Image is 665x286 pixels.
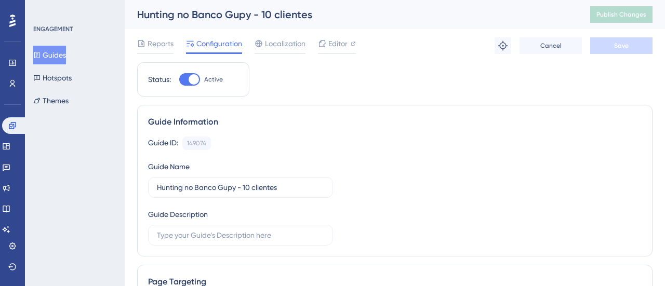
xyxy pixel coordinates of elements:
span: Active [204,75,223,84]
span: Publish Changes [596,10,646,19]
div: Guide Name [148,160,190,173]
span: Editor [328,37,348,50]
span: Save [614,42,629,50]
div: Guide ID: [148,137,178,150]
input: Type your Guide’s Description here [157,229,324,241]
div: Hunting no Banco Gupy - 10 clientes [137,7,564,22]
span: Reports [148,37,174,50]
button: Themes [33,91,69,110]
div: Guide Information [148,116,642,128]
button: Publish Changes [590,6,653,23]
button: Hotspots [33,69,72,87]
button: Save [590,37,653,54]
input: Type your Guide’s Name here [157,182,324,193]
span: Cancel [540,42,562,50]
div: Status: [148,73,171,86]
div: ENGAGEMENT [33,25,73,33]
div: 149074 [187,139,206,147]
span: Configuration [196,37,242,50]
button: Cancel [520,37,582,54]
div: Guide Description [148,208,208,221]
button: Guides [33,46,66,64]
span: Localization [265,37,305,50]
